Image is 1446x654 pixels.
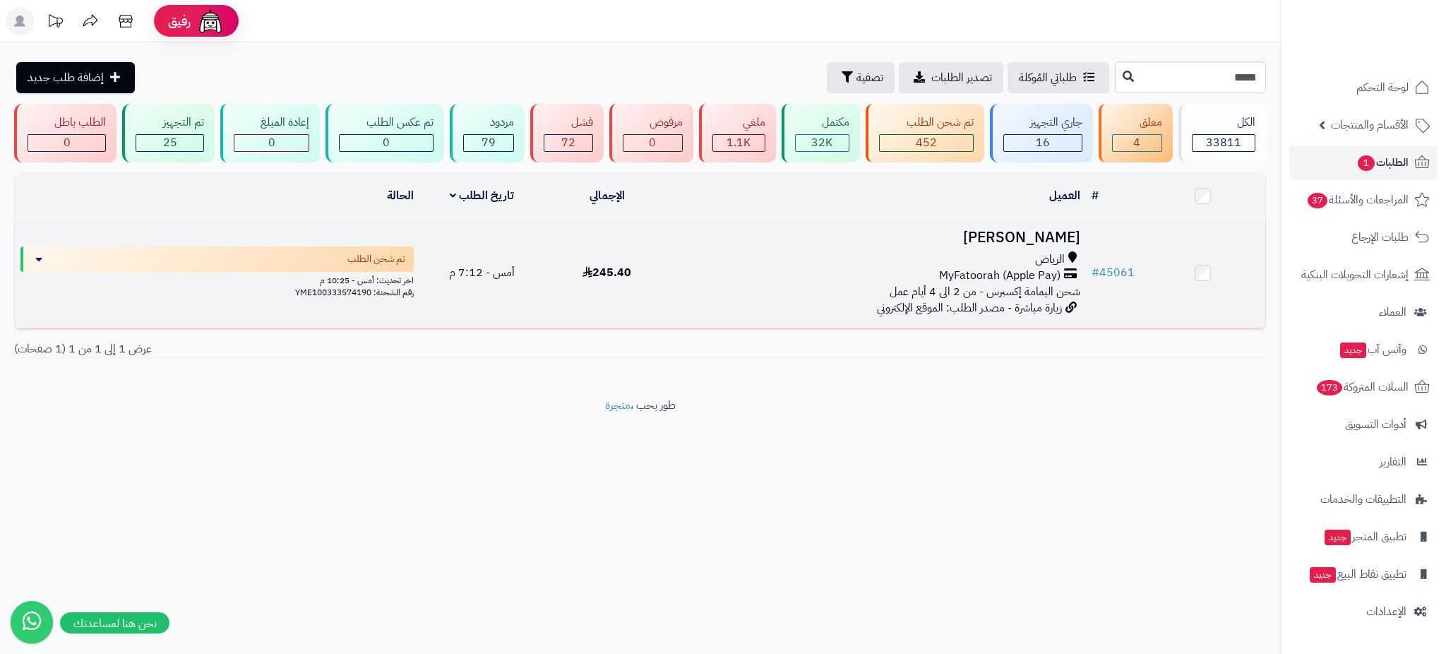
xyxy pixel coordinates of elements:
span: # [1092,264,1099,281]
div: مردود [463,114,514,131]
div: 0 [28,135,105,151]
a: مردود 79 [447,104,527,162]
span: السلات المتروكة [1315,377,1409,397]
span: تصفية [856,69,883,86]
div: فشل [544,114,592,131]
div: تم التجهيز [136,114,203,131]
div: عرض 1 إلى 1 من 1 (1 صفحات) [4,341,640,357]
div: مكتمل [795,114,849,131]
a: الإجمالي [590,187,625,204]
a: السلات المتروكة173 [1289,370,1438,404]
a: المراجعات والأسئلة37 [1289,183,1438,217]
span: 173 [1317,380,1342,396]
button: تصفية [827,62,895,93]
span: 25 [163,134,177,151]
div: الكل [1192,114,1255,131]
span: طلباتي المُوكلة [1019,69,1077,86]
span: تطبيق نقاط البيع [1308,564,1406,584]
a: تطبيق المتجرجديد [1289,520,1438,554]
span: التطبيقات والخدمات [1320,489,1406,509]
a: الكل33811 [1176,104,1269,162]
span: 0 [268,134,275,151]
div: 0 [234,135,309,151]
a: فشل 72 [527,104,606,162]
span: لوحة التحكم [1356,78,1409,97]
div: مرفوض [623,114,683,131]
a: تم عكس الطلب 0 [323,104,446,162]
span: أدوات التسويق [1345,415,1406,434]
span: إضافة طلب جديد [28,69,104,86]
a: العميل [1049,187,1080,204]
a: تصدير الطلبات [899,62,1003,93]
a: جاري التجهيز 16 [987,104,1096,162]
span: التقارير [1380,452,1406,472]
a: طلبات الإرجاع [1289,220,1438,254]
span: 1.1K [727,134,751,151]
span: تم شحن الطلب [347,252,405,266]
div: اخر تحديث: أمس - 10:25 م [20,272,414,287]
a: إشعارات التحويلات البنكية [1289,258,1438,292]
div: 16 [1004,135,1082,151]
span: إشعارات التحويلات البنكية [1301,265,1409,285]
a: ملغي 1.1K [696,104,778,162]
span: شحن اليمامة إكسبرس - من 2 الى 4 أيام عمل [890,283,1080,300]
span: MyFatoorah (Apple Pay) [939,268,1060,284]
a: تحديثات المنصة [37,7,73,39]
div: 79 [464,135,513,151]
a: الحالة [387,187,414,204]
div: ملغي [712,114,765,131]
span: تصدير الطلبات [931,69,992,86]
span: جديد [1340,343,1366,358]
span: زيارة مباشرة - مصدر الطلب: الموقع الإلكتروني [877,299,1062,316]
a: الطلبات1 [1289,145,1438,179]
span: 37 [1308,193,1327,208]
span: جديد [1310,567,1336,583]
a: معلق 4 [1096,104,1175,162]
div: إعادة المبلغ [234,114,309,131]
span: الرياض [1035,251,1065,268]
a: التطبيقات والخدمات [1289,482,1438,516]
span: وآتس آب [1339,340,1406,359]
span: الإعدادات [1366,602,1406,622]
a: تم شحن الطلب 452 [863,104,986,162]
div: 4 [1113,135,1161,151]
a: #45061 [1092,264,1135,281]
div: تم شحن الطلب [879,114,973,131]
a: طلباتي المُوكلة [1008,62,1109,93]
div: 0 [340,135,432,151]
a: وآتس آبجديد [1289,333,1438,367]
span: 245.40 [582,264,631,281]
span: 32K [811,134,832,151]
div: معلق [1112,114,1161,131]
a: مرفوض 0 [607,104,696,162]
img: ai-face.png [196,7,225,35]
span: أمس - 7:12 م [449,264,515,281]
h3: [PERSON_NAME] [675,230,1080,246]
a: # [1092,187,1099,204]
span: 0 [649,134,656,151]
div: 32048 [796,135,849,151]
div: 72 [544,135,592,151]
span: 0 [64,134,71,151]
span: المراجعات والأسئلة [1306,190,1409,210]
div: 25 [136,135,203,151]
a: مكتمل 32K [779,104,863,162]
span: 72 [561,134,575,151]
span: 1 [1358,155,1375,171]
span: جديد [1325,530,1351,545]
span: الأقسام والمنتجات [1331,115,1409,135]
span: 0 [383,134,390,151]
span: 4 [1133,134,1140,151]
a: الطلب باطل 0 [11,104,119,162]
div: جاري التجهيز [1003,114,1082,131]
div: تم عكس الطلب [339,114,433,131]
a: متجرة [605,397,631,414]
img: logo-2.png [1350,37,1433,67]
a: تطبيق نقاط البيعجديد [1289,557,1438,591]
a: العملاء [1289,295,1438,329]
a: تم التجهيز 25 [119,104,217,162]
span: 452 [916,134,937,151]
span: تطبيق المتجر [1323,527,1406,547]
span: 79 [482,134,496,151]
span: 33811 [1206,134,1241,151]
